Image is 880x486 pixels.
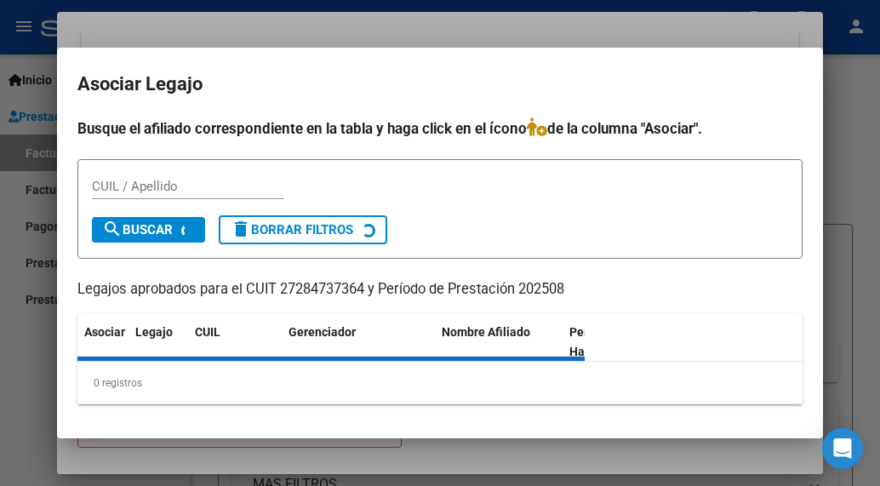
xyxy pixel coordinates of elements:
[77,314,129,370] datatable-header-cell: Asociar
[135,325,173,339] span: Legajo
[435,314,563,370] datatable-header-cell: Nombre Afiliado
[282,314,435,370] datatable-header-cell: Gerenciador
[77,68,803,100] h2: Asociar Legajo
[77,362,803,404] div: 0 registros
[231,222,353,237] span: Borrar Filtros
[231,219,251,239] mat-icon: delete
[77,279,803,300] p: Legajos aprobados para el CUIT 27284737364 y Período de Prestación 202508
[102,222,173,237] span: Buscar
[102,219,123,239] mat-icon: search
[822,428,863,469] div: Open Intercom Messenger
[129,314,188,370] datatable-header-cell: Legajo
[219,215,387,244] button: Borrar Filtros
[569,325,626,358] span: Periodo Habilitado
[563,314,677,370] datatable-header-cell: Periodo Habilitado
[77,117,803,140] h4: Busque el afiliado correspondiente en la tabla y haga click en el ícono de la columna "Asociar".
[289,325,356,339] span: Gerenciador
[442,325,530,339] span: Nombre Afiliado
[84,325,125,339] span: Asociar
[92,217,205,243] button: Buscar
[195,325,220,339] span: CUIL
[188,314,282,370] datatable-header-cell: CUIL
